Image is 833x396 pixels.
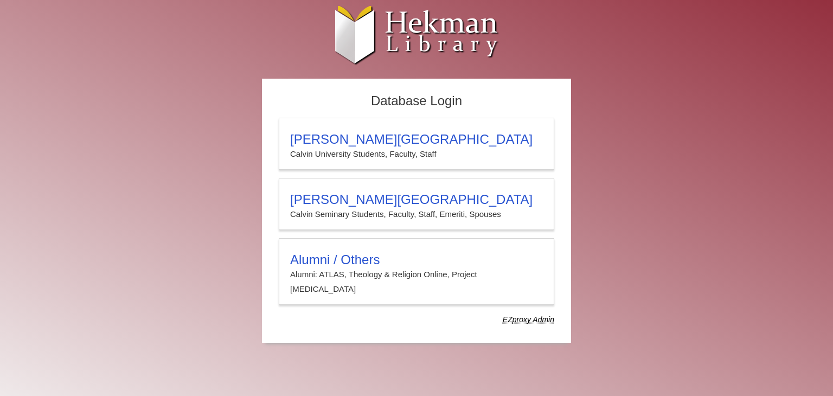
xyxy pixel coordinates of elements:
[273,90,560,112] h2: Database Login
[279,178,554,230] a: [PERSON_NAME][GEOGRAPHIC_DATA]Calvin Seminary Students, Faculty, Staff, Emeriti, Spouses
[290,132,543,147] h3: [PERSON_NAME][GEOGRAPHIC_DATA]
[290,252,543,296] summary: Alumni / OthersAlumni: ATLAS, Theology & Religion Online, Project [MEDICAL_DATA]
[290,252,543,267] h3: Alumni / Others
[290,192,543,207] h3: [PERSON_NAME][GEOGRAPHIC_DATA]
[279,118,554,170] a: [PERSON_NAME][GEOGRAPHIC_DATA]Calvin University Students, Faculty, Staff
[503,315,554,324] dfn: Use Alumni login
[290,207,543,221] p: Calvin Seminary Students, Faculty, Staff, Emeriti, Spouses
[290,267,543,296] p: Alumni: ATLAS, Theology & Religion Online, Project [MEDICAL_DATA]
[290,147,543,161] p: Calvin University Students, Faculty, Staff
